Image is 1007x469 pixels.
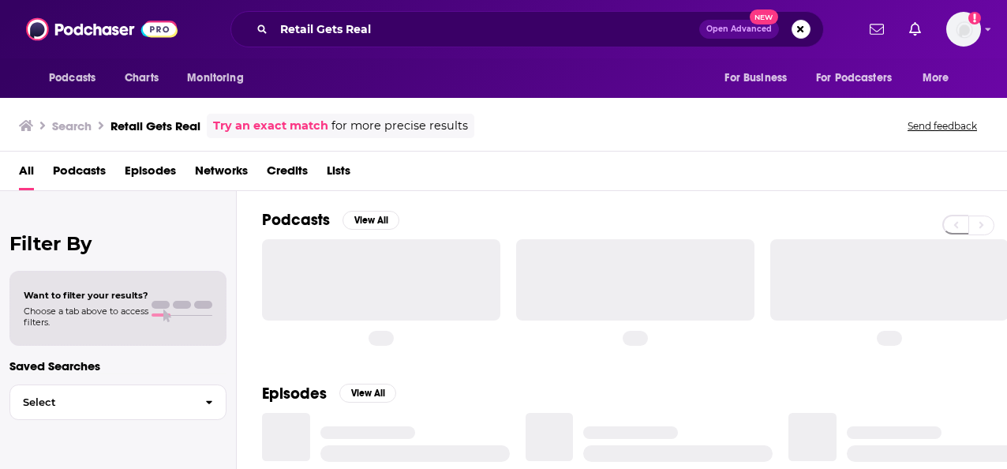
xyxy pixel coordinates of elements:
a: Show notifications dropdown [903,16,927,43]
a: Episodes [125,158,176,190]
button: Show profile menu [946,12,981,47]
button: open menu [38,63,116,93]
button: Open AdvancedNew [699,20,779,39]
button: open menu [912,63,969,93]
button: Send feedback [903,119,982,133]
h2: Podcasts [262,210,330,230]
button: open menu [806,63,915,93]
img: Podchaser - Follow, Share and Rate Podcasts [26,14,178,44]
span: Select [10,397,193,407]
h2: Filter By [9,232,226,255]
img: User Profile [946,12,981,47]
p: Saved Searches [9,358,226,373]
a: Show notifications dropdown [863,16,890,43]
button: Select [9,385,226,420]
span: Monitoring [187,67,243,89]
a: All [19,158,34,190]
div: Search podcasts, credits, & more... [230,11,824,47]
svg: Add a profile image [968,12,981,24]
button: View All [339,384,396,403]
span: Logged in as amooers [946,12,981,47]
a: PodcastsView All [262,210,399,230]
a: Credits [267,158,308,190]
h3: Retail Gets Real [110,118,200,133]
button: open menu [713,63,807,93]
span: Choose a tab above to access filters. [24,306,148,328]
a: EpisodesView All [262,384,396,403]
h2: Episodes [262,384,327,403]
span: Charts [125,67,159,89]
a: Podcasts [53,158,106,190]
a: Charts [114,63,168,93]
input: Search podcasts, credits, & more... [274,17,699,42]
span: For Podcasters [816,67,892,89]
a: Networks [195,158,248,190]
span: Want to filter your results? [24,290,148,301]
span: More [923,67,949,89]
span: Podcasts [49,67,95,89]
button: View All [343,211,399,230]
a: Try an exact match [213,117,328,135]
button: open menu [176,63,264,93]
a: Lists [327,158,350,190]
span: for more precise results [331,117,468,135]
h3: Search [52,118,92,133]
span: For Business [724,67,787,89]
span: New [750,9,778,24]
span: Open Advanced [706,25,772,33]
